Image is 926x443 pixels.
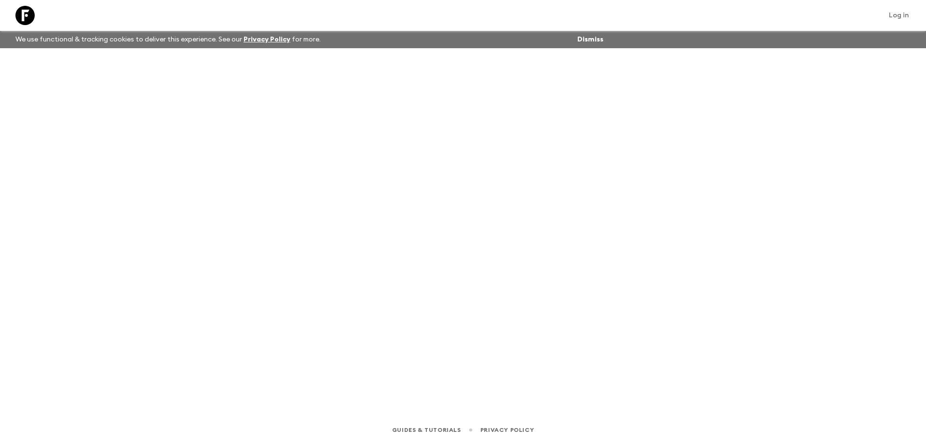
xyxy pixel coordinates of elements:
p: We use functional & tracking cookies to deliver this experience. See our for more. [12,31,325,48]
button: Dismiss [575,33,606,46]
a: Privacy Policy [244,36,290,43]
a: Guides & Tutorials [392,425,461,435]
a: Log in [884,9,914,22]
a: Privacy Policy [480,425,534,435]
